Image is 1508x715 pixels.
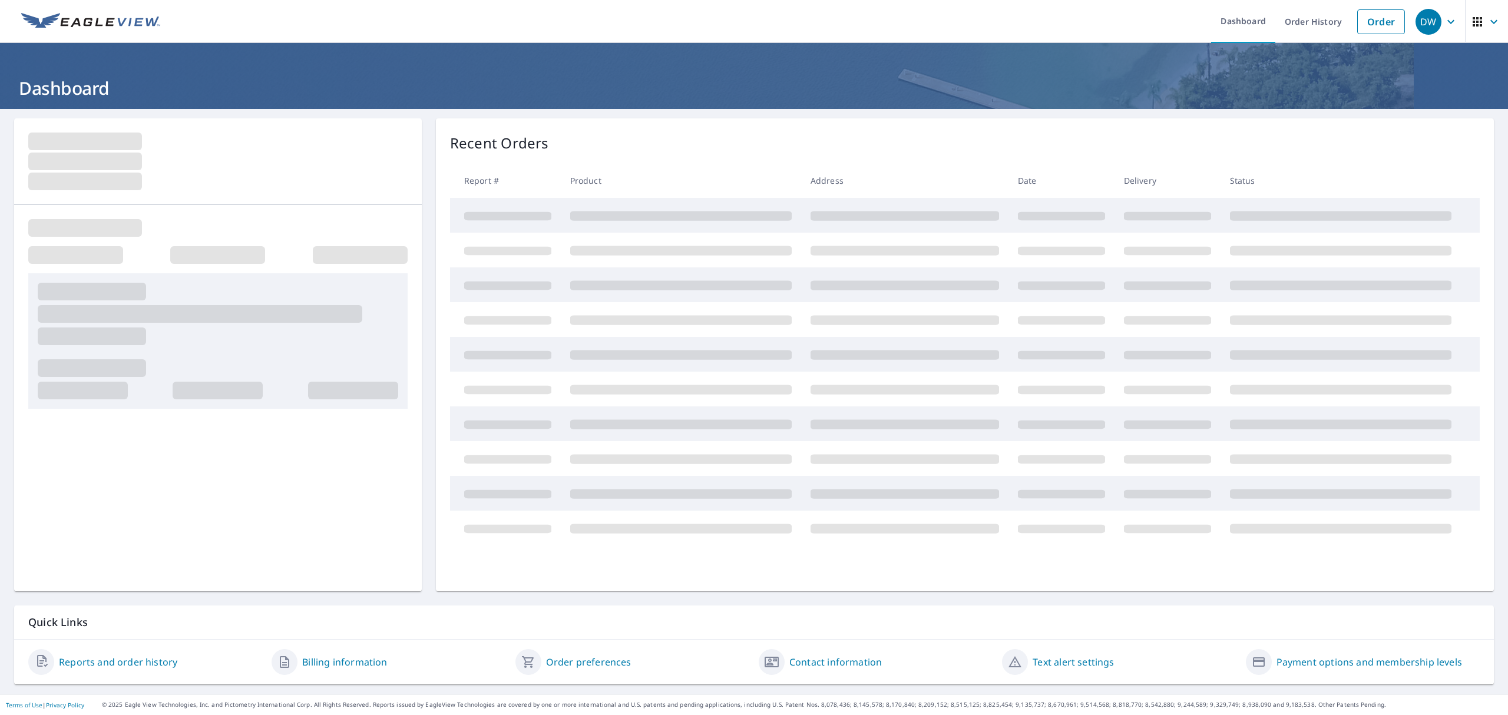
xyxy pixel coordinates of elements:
h1: Dashboard [14,76,1494,100]
a: Payment options and membership levels [1276,655,1462,669]
th: Date [1008,163,1115,198]
p: Quick Links [28,615,1480,630]
img: EV Logo [21,13,160,31]
a: Text alert settings [1033,655,1114,669]
th: Report # [450,163,561,198]
th: Status [1221,163,1461,198]
a: Terms of Use [6,701,42,709]
p: | [6,701,84,709]
a: Reports and order history [59,655,177,669]
th: Delivery [1115,163,1221,198]
a: Order preferences [546,655,631,669]
th: Address [801,163,1008,198]
a: Billing information [302,655,387,669]
p: Recent Orders [450,133,549,154]
p: © 2025 Eagle View Technologies, Inc. and Pictometry International Corp. All Rights Reserved. Repo... [102,700,1502,709]
a: Contact information [789,655,882,669]
th: Product [561,163,801,198]
a: Privacy Policy [46,701,84,709]
a: Order [1357,9,1405,34]
div: DW [1416,9,1441,35]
